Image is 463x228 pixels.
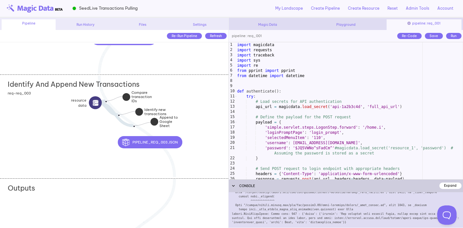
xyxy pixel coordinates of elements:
[134,125,167,138] div: Append to Google Sheet
[229,78,233,84] div: 8
[159,115,178,128] strong: Append to Google Sheet
[8,80,140,88] h2: Identify And Append New Transactions
[119,114,151,123] div: Identify new transactions
[229,140,235,145] div: 20
[71,103,86,108] span: data
[308,22,383,27] div: Playground
[132,90,152,103] strong: Compare transaction IDs
[275,5,303,11] a: My Landscape
[229,125,235,130] div: 17
[124,33,188,45] div: pipeline_req_002.json
[386,19,461,30] div: pipeline: req_001
[235,89,239,94] span: Toggle code folding, rows 10 through 45
[92,100,98,106] img: source icon
[397,33,422,39] div: Re-Code
[2,19,55,30] div: Pipeline
[229,84,233,89] div: 9
[348,5,379,11] a: Create Resource
[439,183,461,189] div: Expand
[229,73,233,78] div: 7
[150,136,214,148] div: pipeline_req_003.json
[71,97,86,103] strong: resource
[229,47,233,53] div: 2
[387,5,398,11] a: Reset
[106,101,139,113] div: Compare transaction IDs
[173,22,227,27] div: Settings
[144,107,167,116] strong: Identify new transactions
[229,130,235,135] div: 18
[111,107,142,120] div: resourcedatasource icon
[229,161,235,166] div: 23
[116,22,169,27] div: Files
[437,5,453,11] a: Account
[229,58,233,63] div: 4
[229,171,235,176] div: 25
[229,120,235,125] div: 16
[229,68,233,73] div: 6
[235,120,239,125] span: Toggle code folding, rows 16 through 22
[229,166,235,171] div: 24
[118,136,182,148] button: pipeline_req_003.json
[229,145,235,156] div: 21
[406,5,429,11] a: Admin Tools
[59,22,113,27] div: Run History
[229,176,235,182] div: 26
[229,89,235,94] div: 10
[437,205,457,225] iframe: Toggle Customer Support
[79,5,138,11] span: SeedLive Transactions Pulling
[425,33,443,39] div: Save
[229,30,262,42] div: pipeline: req_001
[229,99,235,104] div: 12
[229,63,233,68] div: 5
[205,33,227,39] div: Refresh
[446,33,461,39] div: Run
[230,22,305,27] div: Magic Data
[229,42,233,47] div: 1
[6,4,63,13] img: beta-logo.png
[229,53,233,58] div: 3
[8,91,31,95] span: req-req_003
[229,94,235,99] div: 11
[229,192,463,228] div: LoreMipsuMdolo Sitam cons: 136 - {'adipi': {'elitsed': 'Doe temporin utla etdolor magna, aliqua e...
[8,184,35,192] h2: Outputs
[167,33,202,39] div: Re-Run Pipeline
[229,156,235,161] div: 22
[229,104,235,109] div: 13
[229,109,235,114] div: 14
[239,184,255,188] span: CONSOLE
[229,135,235,140] div: 19
[229,114,235,120] div: 15
[235,94,239,99] span: Toggle code folding, rows 11 through 41
[311,5,340,11] a: Create Pipeline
